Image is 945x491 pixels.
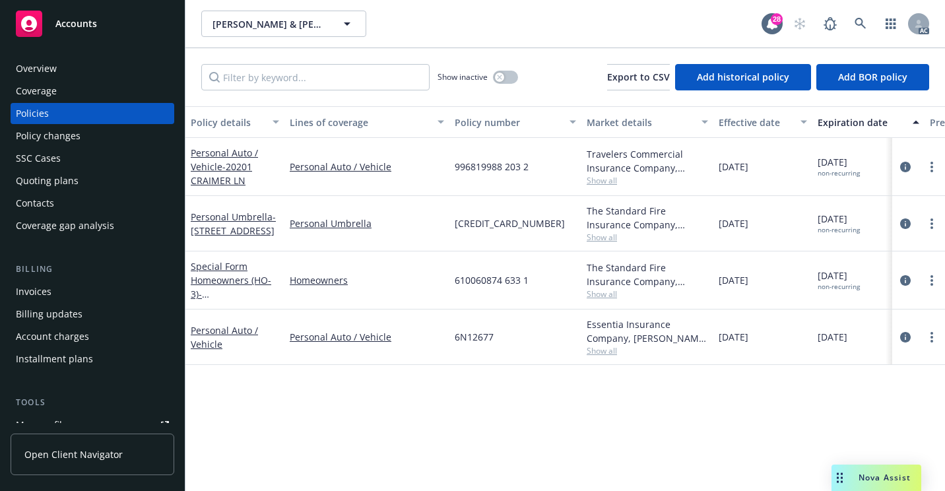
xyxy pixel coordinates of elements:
[16,215,114,236] div: Coverage gap analysis
[838,71,907,83] span: Add BOR policy
[818,212,860,234] span: [DATE]
[719,273,748,287] span: [DATE]
[11,58,174,79] a: Overview
[16,103,49,124] div: Policies
[697,71,789,83] span: Add historical policy
[191,147,258,187] a: Personal Auto / Vehicle
[719,160,748,174] span: [DATE]
[455,115,562,129] div: Policy number
[787,11,813,37] a: Start snowing
[11,326,174,347] a: Account charges
[455,273,529,287] span: 610060874 633 1
[16,348,93,370] div: Installment plans
[16,125,81,147] div: Policy changes
[818,155,860,178] span: [DATE]
[587,317,708,345] div: Essentia Insurance Company, [PERSON_NAME] Insurance
[11,304,174,325] a: Billing updates
[290,160,444,174] a: Personal Auto / Vehicle
[587,261,708,288] div: The Standard Fire Insurance Company, Travelers Insurance
[897,329,913,345] a: circleInformation
[607,71,670,83] span: Export to CSV
[818,330,847,344] span: [DATE]
[11,281,174,302] a: Invoices
[212,17,327,31] span: [PERSON_NAME] & [PERSON_NAME]
[455,216,565,230] span: [CREDIT_CARD_NUMBER]
[191,115,265,129] div: Policy details
[11,125,174,147] a: Policy changes
[16,58,57,79] div: Overview
[719,330,748,344] span: [DATE]
[847,11,874,37] a: Search
[818,282,860,291] div: non-recurring
[449,106,581,138] button: Policy number
[191,211,276,237] span: - [STREET_ADDRESS]
[290,273,444,287] a: Homeowners
[587,232,708,243] span: Show all
[284,106,449,138] button: Lines of coverage
[11,5,174,42] a: Accounts
[185,106,284,138] button: Policy details
[713,106,812,138] button: Effective date
[16,170,79,191] div: Quoting plans
[438,71,488,82] span: Show inactive
[290,216,444,230] a: Personal Umbrella
[11,396,174,409] div: Tools
[16,304,82,325] div: Billing updates
[191,324,258,350] a: Personal Auto / Vehicle
[831,465,921,491] button: Nova Assist
[191,211,276,237] a: Personal Umbrella
[818,115,905,129] div: Expiration date
[897,216,913,232] a: circleInformation
[16,193,54,214] div: Contacts
[11,81,174,102] a: Coverage
[290,115,430,129] div: Lines of coverage
[924,216,940,232] a: more
[11,170,174,191] a: Quoting plans
[191,260,275,314] a: Special Form Homeowners (HO-3)
[816,64,929,90] button: Add BOR policy
[818,269,860,291] span: [DATE]
[675,64,811,90] button: Add historical policy
[11,103,174,124] a: Policies
[581,106,713,138] button: Market details
[924,329,940,345] a: more
[16,148,61,169] div: SSC Cases
[16,326,89,347] div: Account charges
[55,18,97,29] span: Accounts
[817,11,843,37] a: Report a Bug
[859,472,911,483] span: Nova Assist
[11,348,174,370] a: Installment plans
[587,147,708,175] div: Travelers Commercial Insurance Company, Travelers Insurance
[719,216,748,230] span: [DATE]
[16,414,72,436] div: Manage files
[201,64,430,90] input: Filter by keyword...
[719,115,793,129] div: Effective date
[11,215,174,236] a: Coverage gap analysis
[455,330,494,344] span: 6N12677
[587,115,694,129] div: Market details
[24,447,123,461] span: Open Client Navigator
[587,288,708,300] span: Show all
[897,159,913,175] a: circleInformation
[11,414,174,436] a: Manage files
[831,465,848,491] div: Drag to move
[455,160,529,174] span: 996819988 203 2
[607,64,670,90] button: Export to CSV
[16,281,51,302] div: Invoices
[11,263,174,276] div: Billing
[818,169,860,178] div: non-recurring
[11,193,174,214] a: Contacts
[771,13,783,25] div: 28
[587,204,708,232] div: The Standard Fire Insurance Company, Travelers Insurance
[290,330,444,344] a: Personal Auto / Vehicle
[812,106,925,138] button: Expiration date
[924,159,940,175] a: more
[878,11,904,37] a: Switch app
[587,175,708,186] span: Show all
[897,273,913,288] a: circleInformation
[587,345,708,356] span: Show all
[11,148,174,169] a: SSC Cases
[16,81,57,102] div: Coverage
[818,226,860,234] div: non-recurring
[924,273,940,288] a: more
